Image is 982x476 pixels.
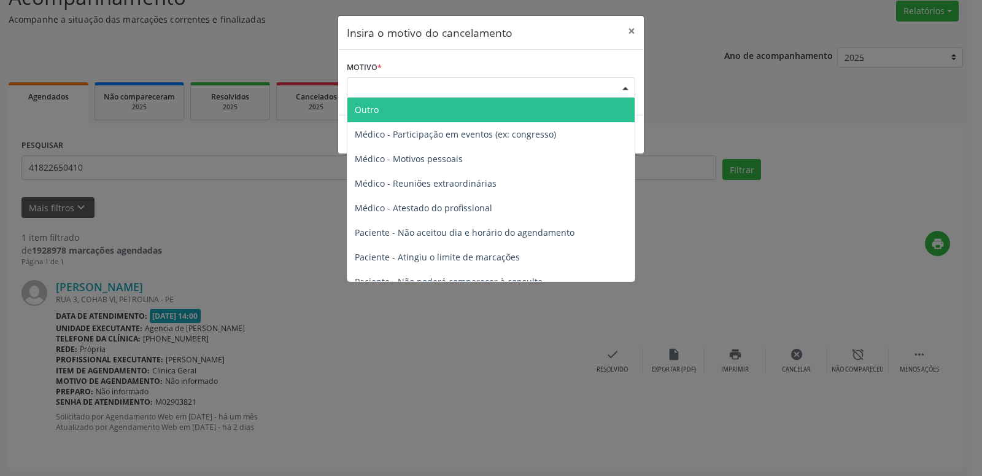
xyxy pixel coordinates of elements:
span: Médico - Atestado do profissional [355,202,492,214]
h5: Insira o motivo do cancelamento [347,25,512,41]
span: Paciente - Atingiu o limite de marcações [355,251,520,263]
span: Médico - Motivos pessoais [355,153,463,165]
label: Motivo [347,58,382,77]
span: Paciente - Não poderá comparecer à consulta [355,276,543,287]
span: Médico - Reuniões extraordinárias [355,178,497,189]
span: Médico - Participação em eventos (ex: congresso) [355,128,556,140]
button: Close [619,16,644,46]
span: Paciente - Não aceitou dia e horário do agendamento [355,227,574,238]
span: Outro [355,104,379,115]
